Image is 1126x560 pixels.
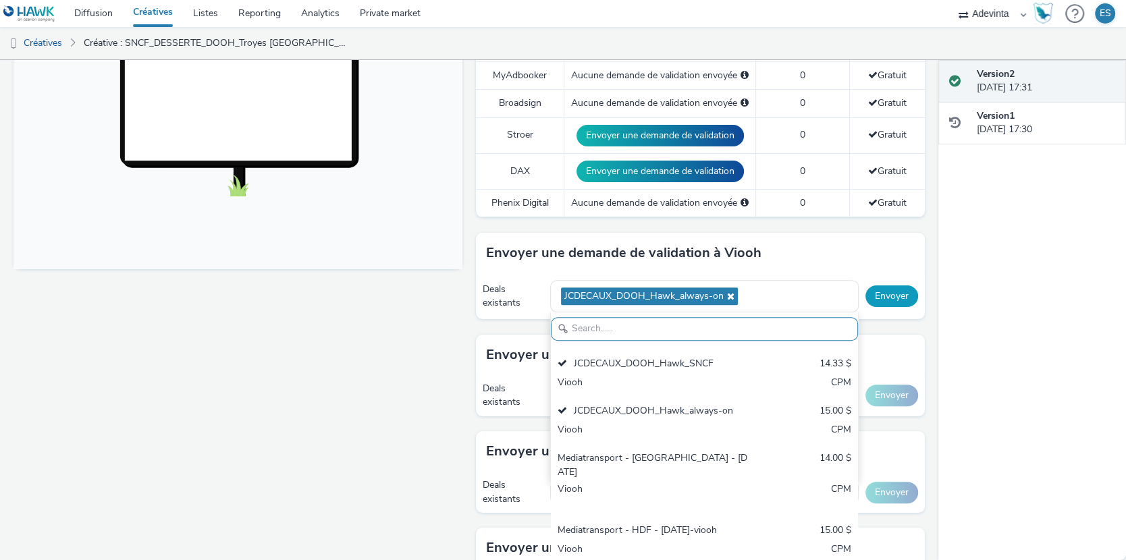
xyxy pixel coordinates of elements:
div: 15.00 $ [820,404,851,420]
strong: Version 2 [977,67,1015,80]
div: 14.00 $ [820,451,851,479]
div: [DATE] 17:30 [977,109,1115,137]
button: Envoyer une demande de validation [577,125,744,146]
h3: Envoyer une demande de validation à Broadsign [486,345,789,365]
div: Viooh [558,482,751,510]
input: Search...... [551,317,859,341]
div: ES [1100,3,1111,24]
button: Envoyer une demande de validation [577,161,744,182]
div: CPM [831,542,851,558]
div: Sélectionnez un deal ci-dessous et cliquez sur Envoyer pour envoyer une demande de validation à B... [741,96,749,110]
img: dooh [7,37,20,51]
td: MyAdbooker [476,61,564,89]
span: JCDECAUX_DOOH_Hawk_always-on [564,291,724,302]
button: Envoyer [865,285,918,307]
div: Deals existants [483,382,543,410]
div: Sélectionnez un deal ci-dessous et cliquez sur Envoyer pour envoyer une demande de validation à P... [741,196,749,210]
td: DAX [476,153,564,189]
h3: Envoyer une demande de validation à Viooh [486,243,761,263]
div: Mediatransport - HDF - [DATE]-viooh [558,524,751,539]
div: [DATE] 17:31 [977,67,1115,95]
span: Gratuit [868,165,907,177]
h3: Envoyer une demande de validation à Phenix Digital [486,538,811,558]
a: Créative : SNCF_DESSERTE_DOOH_Troyes [GEOGRAPHIC_DATA]/09 [77,27,358,59]
span: Gratuit [868,196,907,209]
div: Aucune demande de validation envoyée [571,196,749,210]
div: JCDECAUX_DOOH_Hawk_SNCF [558,357,751,372]
div: Aucune demande de validation envoyée [571,69,749,82]
td: Stroer [476,117,564,153]
span: 0 [800,96,805,109]
span: Gratuit [868,128,907,141]
span: 0 [800,165,805,177]
div: 14.33 $ [820,357,851,372]
button: Envoyer [865,385,918,406]
div: Mediatransport - [GEOGRAPHIC_DATA] - [DATE] [558,451,751,479]
div: JCDECAUX_DOOH_Hawk_always-on [558,404,751,420]
div: CPM [831,376,851,391]
td: Phenix Digital [476,189,564,217]
span: 0 [800,128,805,141]
div: Deals existants [483,283,543,310]
a: Hawk Academy [1033,3,1058,24]
span: 0 [800,69,805,82]
img: undefined Logo [3,5,55,22]
img: Hawk Academy [1033,3,1053,24]
div: Sélectionnez un deal ci-dessous et cliquez sur Envoyer pour envoyer une demande de validation à M... [741,69,749,82]
div: CPM [831,423,851,439]
span: 0 [800,196,805,209]
div: Deals existants [483,478,543,506]
div: CPM [831,482,851,510]
td: Broadsign [476,90,564,117]
div: Aucune demande de validation envoyée [571,96,749,110]
span: Gratuit [868,96,907,109]
div: Viooh [558,376,751,391]
div: Viooh [558,542,751,558]
div: 15.00 $ [820,524,851,539]
strong: Version 1 [977,109,1015,122]
span: Gratuit [868,69,907,82]
button: Envoyer [865,482,918,503]
div: Viooh [558,423,751,439]
h3: Envoyer une demande de validation à MyAdbooker [486,441,806,461]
